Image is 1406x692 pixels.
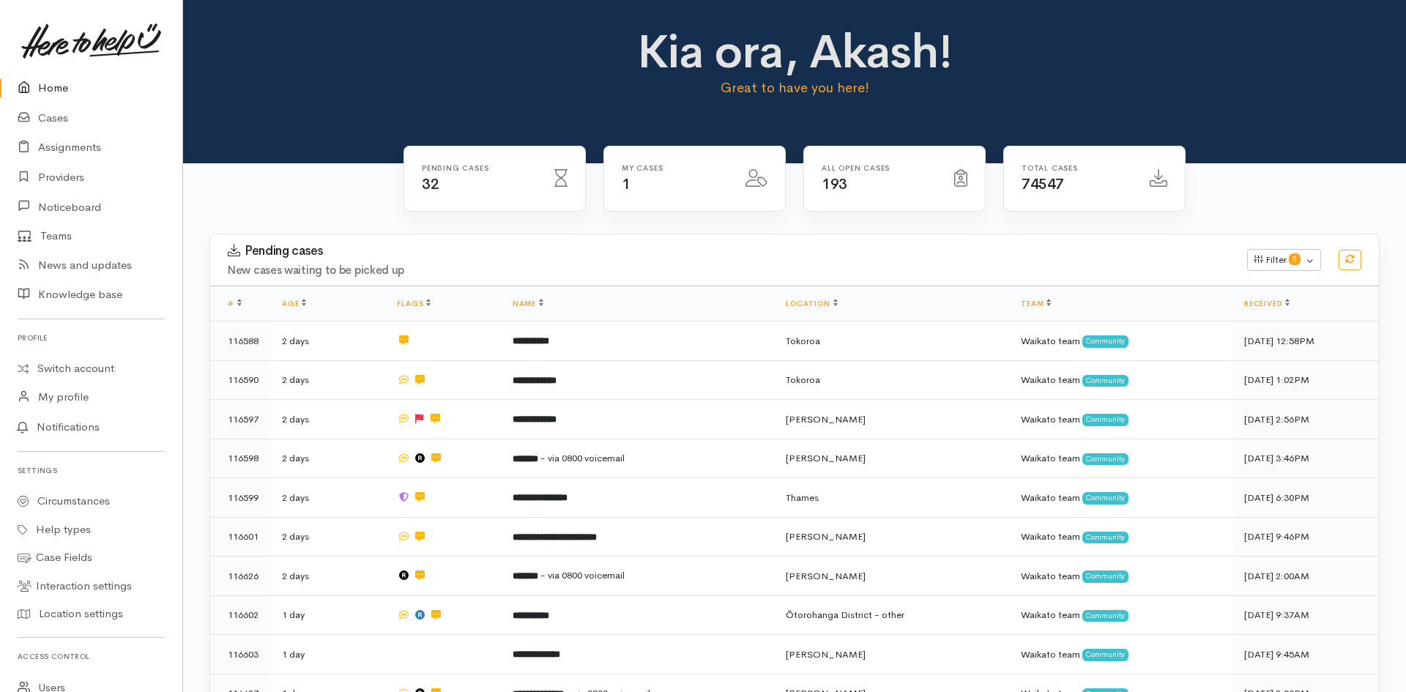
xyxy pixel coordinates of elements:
[210,517,270,557] td: 116601
[270,478,385,518] td: 2 days
[1082,610,1128,622] span: Community
[1082,570,1128,582] span: Community
[1009,517,1232,557] td: Waikato team
[540,569,625,581] span: - via 0800 voicemail
[1232,439,1379,478] td: [DATE] 3:46PM
[397,299,431,308] a: Flags
[270,400,385,439] td: 2 days
[228,244,1230,258] h3: Pending cases
[270,439,385,478] td: 2 days
[210,478,270,518] td: 116599
[18,328,165,348] h6: Profile
[1082,414,1128,425] span: Community
[210,439,270,478] td: 116598
[1082,375,1128,387] span: Community
[822,175,847,193] span: 193
[786,648,866,661] span: [PERSON_NAME]
[210,595,270,635] td: 116602
[786,299,838,308] a: Location
[1232,400,1379,439] td: [DATE] 2:56PM
[422,164,537,172] h6: Pending cases
[786,491,819,504] span: Thames
[1009,321,1232,361] td: Waikato team
[210,360,270,400] td: 116590
[1082,492,1128,504] span: Community
[786,413,866,425] span: [PERSON_NAME]
[270,360,385,400] td: 2 days
[1022,164,1132,172] h6: Total cases
[18,647,165,666] h6: Access control
[1009,635,1232,674] td: Waikato team
[786,609,904,621] span: Ōtorohanga District - other
[270,321,385,361] td: 2 days
[210,321,270,361] td: 116588
[786,452,866,464] span: [PERSON_NAME]
[1244,299,1290,308] a: Received
[18,461,165,480] h6: Settings
[786,373,820,386] span: Tokoroa
[1232,517,1379,557] td: [DATE] 9:46PM
[1009,557,1232,596] td: Waikato team
[422,175,439,193] span: 32
[1009,400,1232,439] td: Waikato team
[270,595,385,635] td: 1 day
[786,530,866,543] span: [PERSON_NAME]
[282,299,306,308] a: Age
[1247,249,1321,271] button: Filter0
[507,26,1083,78] h1: Kia ora, Akash!
[210,400,270,439] td: 116597
[228,264,1230,277] h4: New cases waiting to be picked up
[228,299,242,308] a: #
[1009,360,1232,400] td: Waikato team
[1232,360,1379,400] td: [DATE] 1:02PM
[822,164,937,172] h6: All Open cases
[1009,595,1232,635] td: Waikato team
[1232,635,1379,674] td: [DATE] 9:45AM
[1082,335,1128,347] span: Community
[1289,253,1301,265] span: 0
[622,164,728,172] h6: My cases
[507,78,1083,98] p: Great to have you here!
[540,452,625,464] span: - via 0800 voicemail
[270,635,385,674] td: 1 day
[1009,439,1232,478] td: Waikato team
[1022,175,1064,193] span: 74547
[270,557,385,596] td: 2 days
[1082,532,1128,543] span: Community
[1082,649,1128,661] span: Community
[210,557,270,596] td: 116626
[786,570,866,582] span: [PERSON_NAME]
[210,635,270,674] td: 116603
[1009,478,1232,518] td: Waikato team
[270,517,385,557] td: 2 days
[622,175,631,193] span: 1
[1082,453,1128,465] span: Community
[786,335,820,347] span: Tokoroa
[1232,478,1379,518] td: [DATE] 6:30PM
[513,299,543,308] a: Name
[1232,557,1379,596] td: [DATE] 2:00AM
[1021,299,1051,308] a: Team
[1232,595,1379,635] td: [DATE] 9:37AM
[1232,321,1379,361] td: [DATE] 12:58PM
